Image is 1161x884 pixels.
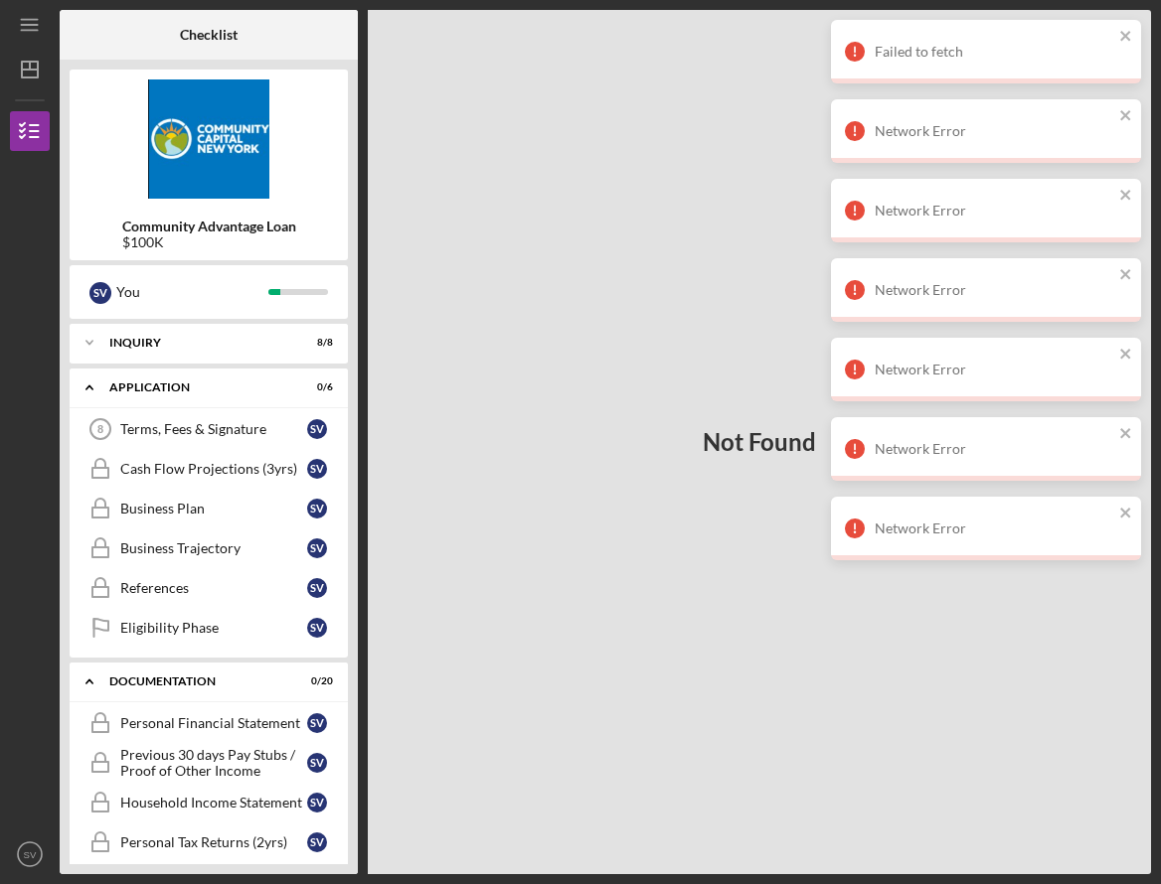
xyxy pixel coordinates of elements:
div: Personal Tax Returns (2yrs) [120,834,307,850]
div: 0 / 6 [297,381,333,393]
div: S V [307,499,327,518]
div: S V [307,793,327,812]
b: Checklist [180,27,238,43]
div: 8 / 8 [297,337,333,349]
div: Previous 30 days Pay Stubs / Proof of Other Income [120,747,307,779]
div: 0 / 20 [297,675,333,687]
button: close [1119,107,1133,126]
div: Household Income Statement [120,795,307,810]
div: S V [307,419,327,439]
div: Documentation [109,675,283,687]
div: S V [89,282,111,304]
a: 8Terms, Fees & SignatureSV [80,409,338,449]
div: Network Error [875,520,1113,536]
button: SV [10,834,50,874]
div: Cash Flow Projections (3yrs) [120,461,307,477]
button: close [1119,28,1133,47]
a: Business PlanSV [80,489,338,528]
div: Application [109,381,283,393]
div: Network Error [875,362,1113,377]
button: close [1119,187,1133,206]
div: Personal Financial Statement [120,715,307,731]
div: S V [307,753,327,773]
a: Personal Tax Returns (2yrs)SV [80,822,338,862]
div: Business Trajectory [120,540,307,556]
button: close [1119,425,1133,444]
div: Eligibility Phase [120,620,307,636]
div: Network Error [875,441,1113,457]
div: S V [307,578,327,598]
tspan: 8 [97,423,103,435]
div: Network Error [875,282,1113,298]
a: Business TrajectorySV [80,528,338,568]
div: S V [307,618,327,638]
div: Inquiry [109,337,283,349]
b: Community Advantage Loan [122,219,296,234]
button: close [1119,266,1133,285]
div: Business Plan [120,501,307,516]
div: $100K [122,234,296,250]
img: Product logo [70,79,348,199]
div: S V [307,713,327,733]
a: Personal Financial StatementSV [80,703,338,743]
div: You [116,275,268,309]
div: Network Error [875,203,1113,219]
div: References [120,580,307,596]
h3: Not Found [703,428,816,456]
a: Cash Flow Projections (3yrs)SV [80,449,338,489]
a: Eligibility PhaseSV [80,608,338,648]
button: close [1119,346,1133,365]
div: S V [307,538,327,558]
div: Network Error [875,123,1113,139]
text: SV [24,849,37,860]
a: Household Income StatementSV [80,783,338,822]
a: Previous 30 days Pay Stubs / Proof of Other IncomeSV [80,743,338,783]
div: S V [307,832,327,852]
div: Failed to fetch [875,44,1113,60]
div: Terms, Fees & Signature [120,421,307,437]
a: ReferencesSV [80,568,338,608]
div: S V [307,459,327,479]
button: close [1119,505,1133,523]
